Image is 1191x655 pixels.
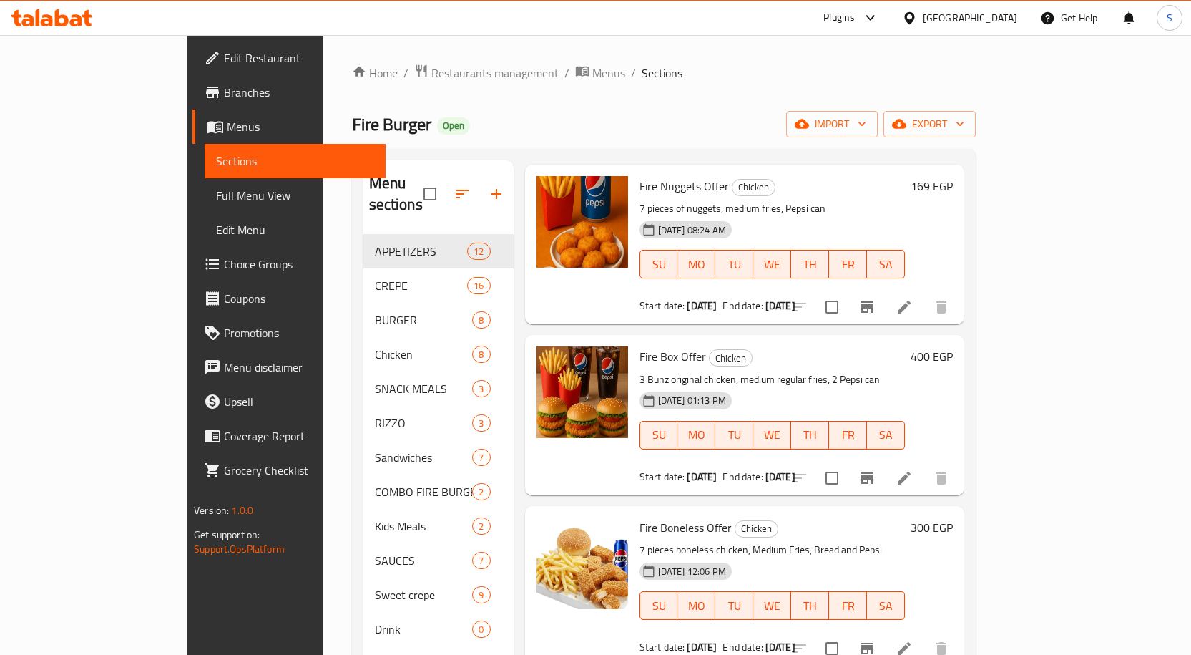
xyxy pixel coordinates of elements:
[375,518,473,535] div: Kids Meals
[677,250,715,278] button: MO
[639,371,905,389] p: 3 Bunz original chicken, medium regular fries, 2 Pepsi can
[592,64,625,82] span: Menus
[722,296,763,315] span: End date:
[835,424,861,445] span: FR
[536,518,628,609] img: Fire Boneless Offer
[721,424,748,445] span: TU
[873,254,899,275] span: SA
[911,346,953,367] h6: 400 EGP
[715,591,753,620] button: TU
[375,277,468,294] span: CREPE
[473,485,489,499] span: 2
[850,461,884,495] button: Branch-specific-item
[479,177,514,211] button: Add section
[732,179,775,195] span: Chicken
[564,64,569,82] li: /
[224,462,374,479] span: Grocery Checklist
[192,41,386,75] a: Edit Restaurant
[363,228,514,652] nav: Menu sections
[536,346,628,438] img: Fire Box Offer
[753,250,791,278] button: WE
[192,110,386,144] a: Menus
[472,518,490,535] div: items
[759,254,785,275] span: WE
[575,64,625,82] a: Menus
[472,346,490,363] div: items
[683,424,710,445] span: MO
[224,290,374,307] span: Coupons
[375,346,473,363] span: Chicken
[192,453,386,487] a: Grocery Checklist
[797,254,823,275] span: TH
[639,346,706,367] span: Fire Box Offer
[375,621,473,638] span: Drink
[473,382,489,396] span: 3
[639,296,685,315] span: Start date:
[224,427,374,445] span: Coverage Report
[715,421,753,450] button: TU
[472,449,490,466] div: items
[192,281,386,316] a: Coupons
[797,424,823,445] span: TH
[639,467,685,486] span: Start date:
[722,467,763,486] span: End date:
[375,552,473,569] span: SAUCES
[639,200,905,218] p: 7 pieces of nuggets, medium fries, Pepsi can
[639,591,678,620] button: SU
[715,250,753,278] button: TU
[911,518,953,538] h6: 300 EGP
[363,268,514,303] div: CREPE16
[224,84,374,101] span: Branches
[192,384,386,419] a: Upsell
[923,10,1017,26] div: [GEOGRAPHIC_DATA]
[437,120,470,132] span: Open
[646,596,672,616] span: SU
[369,173,423,215] h2: Menu sections
[431,64,559,82] span: Restaurants management
[473,520,489,533] span: 2
[709,349,753,367] div: Chicken
[721,254,748,275] span: TU
[639,541,905,559] p: 7 pieces boneless chicken, Medium Fries, Bread and Pepsi
[375,483,473,500] span: COMBO FIRE BURGER
[765,296,795,315] b: [DATE]
[472,311,490,329] div: items
[791,421,829,450] button: TH
[753,591,791,620] button: WE
[867,250,905,278] button: SA
[642,64,682,82] span: Sections
[194,525,260,544] span: Get support on:
[721,596,748,616] span: TU
[683,254,710,275] span: MO
[375,380,473,397] span: SNACK MEALS
[639,250,678,278] button: SU
[473,417,489,430] span: 3
[363,337,514,372] div: Chicken8
[791,250,829,278] button: TH
[352,64,976,82] nav: breadcrumb
[873,596,899,616] span: SA
[363,406,514,440] div: RIZZO3
[224,359,374,376] span: Menu disclaimer
[895,115,964,133] span: export
[375,586,473,603] span: Sweet crepe
[472,586,490,603] div: items
[363,475,514,509] div: COMBO FIRE BURGER2
[352,108,431,140] span: Fire Burger
[375,311,473,329] span: BURGER
[192,350,386,384] a: Menu disclaimer
[468,245,489,258] span: 12
[710,350,752,367] span: Chicken
[437,117,470,135] div: Open
[224,256,374,273] span: Choice Groups
[652,394,732,407] span: [DATE] 01:13 PM
[472,552,490,569] div: items
[896,299,913,316] a: Edit menu item
[835,254,861,275] span: FR
[883,111,976,137] button: export
[639,517,732,538] span: Fire Boneless Offer
[375,414,473,432] span: RIZZO
[911,176,953,196] h6: 169 EGP
[473,348,489,362] span: 8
